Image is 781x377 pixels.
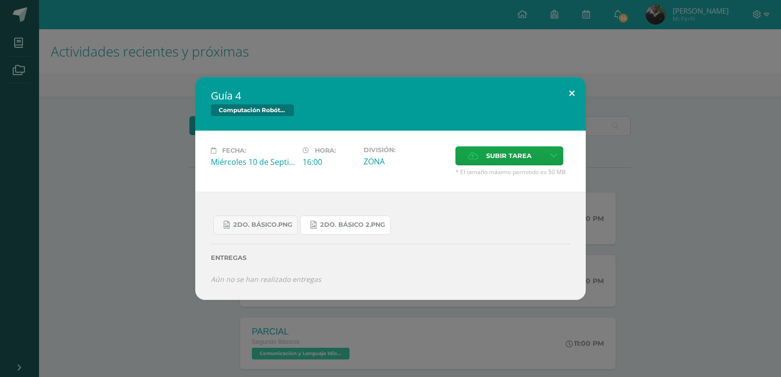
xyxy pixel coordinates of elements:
[558,77,586,110] button: Close (Esc)
[211,89,570,102] h2: Guía 4
[320,221,385,229] span: 2do. Básico 2.png
[233,221,292,229] span: 2do. Básico.png
[364,156,448,167] div: ZONA
[303,157,356,167] div: 16:00
[455,168,570,176] span: * El tamaño máximo permitido es 50 MB
[300,216,390,235] a: 2do. Básico 2.png
[315,147,336,154] span: Hora:
[486,147,532,165] span: Subir tarea
[211,104,294,116] span: Computación Robótica
[213,216,298,235] a: 2do. Básico.png
[211,275,321,284] i: Aún no se han realizado entregas
[222,147,246,154] span: Fecha:
[211,254,570,261] label: Entregas
[364,146,448,154] label: División:
[211,157,295,167] div: Miércoles 10 de Septiembre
